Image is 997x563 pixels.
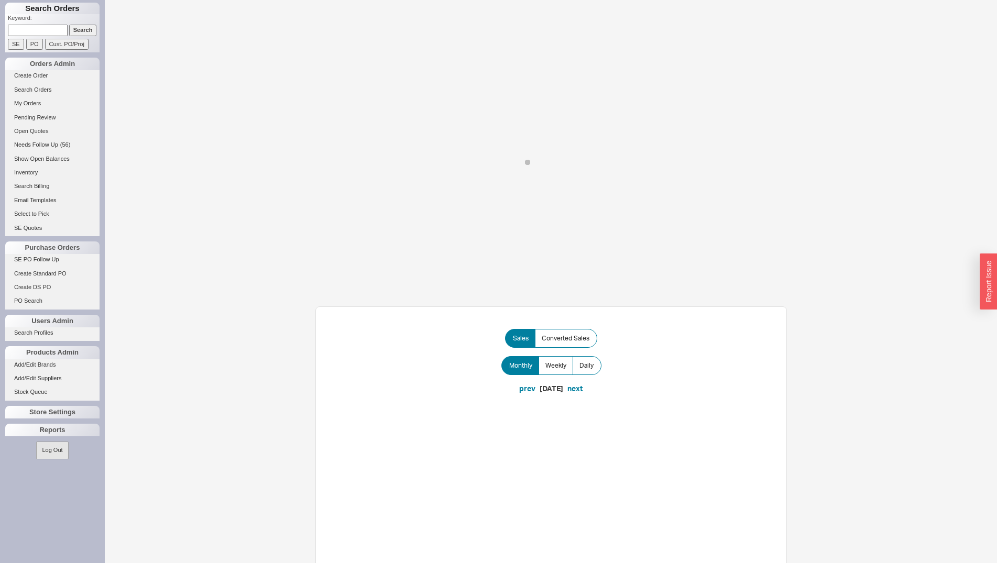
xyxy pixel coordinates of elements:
[5,126,100,137] a: Open Quotes
[5,315,100,327] div: Users Admin
[5,195,100,206] a: Email Templates
[5,3,100,14] h1: Search Orders
[5,112,100,123] a: Pending Review
[5,346,100,359] div: Products Admin
[5,70,100,81] a: Create Order
[567,383,583,394] button: next
[509,361,532,370] span: Monthly
[5,254,100,265] a: SE PO Follow Up
[5,268,100,279] a: Create Standard PO
[45,39,89,50] input: Cust. PO/Proj
[519,383,535,394] button: prev
[579,361,594,370] span: Daily
[540,383,563,394] div: [DATE]
[5,98,100,109] a: My Orders
[14,114,56,120] span: Pending Review
[5,406,100,418] div: Store Settings
[5,295,100,306] a: PO Search
[5,139,100,150] a: Needs Follow Up(56)
[5,424,100,436] div: Reports
[5,359,100,370] a: Add/Edit Brands
[545,361,566,370] span: Weekly
[5,153,100,164] a: Show Open Balances
[5,241,100,254] div: Purchase Orders
[5,208,100,219] a: Select to Pick
[5,181,100,192] a: Search Billing
[5,167,100,178] a: Inventory
[5,58,100,70] div: Orders Admin
[8,14,100,25] p: Keyword:
[5,327,100,338] a: Search Profiles
[5,373,100,384] a: Add/Edit Suppliers
[14,141,58,148] span: Needs Follow Up
[5,84,100,95] a: Search Orders
[5,282,100,293] a: Create DS PO
[60,141,71,148] span: ( 56 )
[8,39,24,50] input: SE
[513,334,529,343] span: Sales
[5,387,100,398] a: Stock Queue
[36,441,68,459] button: Log Out
[5,223,100,234] a: SE Quotes
[69,25,97,36] input: Search
[26,39,43,50] input: PO
[542,334,589,343] span: Converted Sales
